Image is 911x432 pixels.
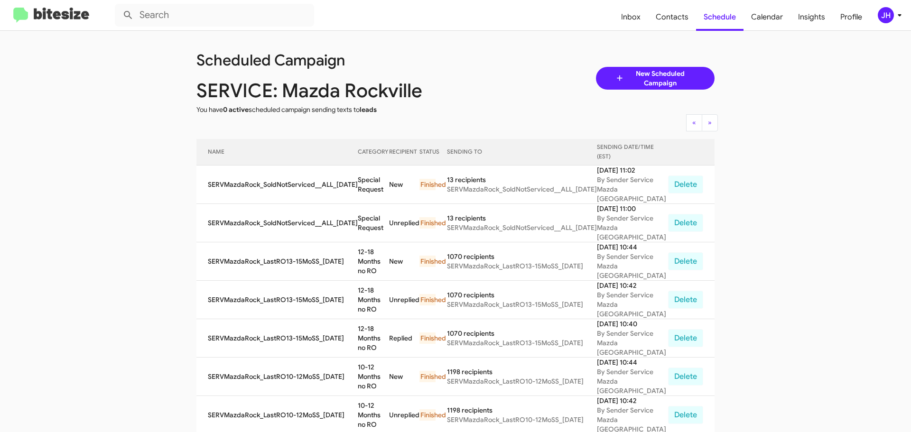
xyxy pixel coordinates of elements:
div: 1070 recipients [447,290,597,300]
div: Finished [419,217,436,229]
button: Delete [668,175,703,193]
div: By Sender Service Mazda [GEOGRAPHIC_DATA] [597,213,668,242]
a: Insights [790,3,833,31]
div: By Sender Service Mazda [GEOGRAPHIC_DATA] [597,367,668,395]
th: RECIPIENT [389,139,419,165]
td: 10-12 Months no RO [358,358,389,396]
div: Finished [419,179,436,190]
button: Delete [668,406,703,424]
td: 12-18 Months no RO [358,281,389,319]
th: CATEGORY [358,139,389,165]
th: STATUS [419,139,447,165]
nav: Page navigation example [687,114,718,131]
button: JH [870,7,901,23]
div: Finished [419,294,436,305]
a: Profile [833,3,870,31]
div: SERVMazdaRock_LastRO13-15MoSS_[DATE] [447,338,597,348]
th: NAME [196,139,358,165]
td: Special Request [358,165,389,204]
span: New Scheduled Campaign [624,69,696,88]
span: « [692,118,696,127]
button: Delete [668,291,703,309]
div: By Sender Service Mazda [GEOGRAPHIC_DATA] [597,329,668,357]
div: 1198 recipients [447,405,597,415]
div: 1070 recipients [447,329,597,338]
a: Calendar [744,3,790,31]
a: Schedule [696,3,744,31]
td: New [389,165,419,204]
td: Replied [389,319,419,358]
span: 0 active [223,105,249,114]
td: SERVMazdaRock_LastRO10-12MoSS_[DATE] [196,358,358,396]
th: SENDING DATE/TIME (EST) [597,139,668,165]
td: New [389,358,419,396]
div: SERVMazdaRock_LastRO13-15MoSS_[DATE] [447,300,597,309]
div: SERVMazdaRock_LastRO10-12MoSS_[DATE] [447,377,597,386]
div: 1198 recipients [447,367,597,377]
span: » [708,118,712,127]
button: Delete [668,214,703,232]
div: Finished [419,256,436,267]
div: [DATE] 11:00 [597,204,668,213]
td: Unreplied [389,281,419,319]
td: Unreplied [389,204,419,242]
div: 13 recipients [447,213,597,223]
td: SERVMazdaRock_LastRO13-15MoSS_[DATE] [196,281,358,319]
div: [DATE] 10:40 [597,319,668,329]
td: Special Request [358,204,389,242]
div: By Sender Service Mazda [GEOGRAPHIC_DATA] [597,175,668,203]
button: Delete [668,252,703,270]
div: [DATE] 10:44 [597,358,668,367]
div: [DATE] 10:44 [597,242,668,252]
div: [DATE] 11:02 [597,165,668,175]
div: Scheduled Campaign [189,55,463,65]
button: Delete [668,329,703,347]
input: Search [115,4,314,27]
div: SERVMazdaRock_SoldNotServiced__ALL_[DATE] [447,223,597,232]
div: Finished [419,332,436,344]
div: Finished [419,371,436,382]
td: 12-18 Months no RO [358,242,389,281]
div: SERVMazdaRock_SoldNotServiced__ALL_[DATE] [447,184,597,194]
div: SERVMazdaRock_LastRO13-15MoSS_[DATE] [447,261,597,271]
div: Finished [419,409,436,421]
td: 12-18 Months no RO [358,319,389,358]
a: Inbox [614,3,648,31]
div: By Sender Service Mazda [GEOGRAPHIC_DATA] [597,252,668,280]
div: 13 recipients [447,175,597,184]
a: New Scheduled Campaign [596,67,715,90]
button: Previous [686,114,702,131]
div: You have scheduled campaign sending texts to [189,105,463,114]
div: [DATE] 10:42 [597,396,668,405]
td: SERVMazdaRock_LastRO13-15MoSS_[DATE] [196,242,358,281]
div: SERVMazdaRock_LastRO10-12MoSS_[DATE] [447,415,597,424]
div: JH [878,7,894,23]
a: Contacts [648,3,696,31]
button: Next [702,114,718,131]
div: [DATE] 10:42 [597,281,668,290]
td: SERVMazdaRock_LastRO13-15MoSS_[DATE] [196,319,358,358]
span: leads [360,105,377,114]
th: SENDING TO [447,139,597,165]
div: SERVICE: Mazda Rockville [189,86,463,95]
td: New [389,242,419,281]
div: By Sender Service Mazda [GEOGRAPHIC_DATA] [597,290,668,319]
td: SERVMazdaRock_SoldNotServiced__ALL_[DATE] [196,165,358,204]
button: Delete [668,368,703,386]
div: 1070 recipients [447,252,597,261]
td: SERVMazdaRock_SoldNotServiced__ALL_[DATE] [196,204,358,242]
